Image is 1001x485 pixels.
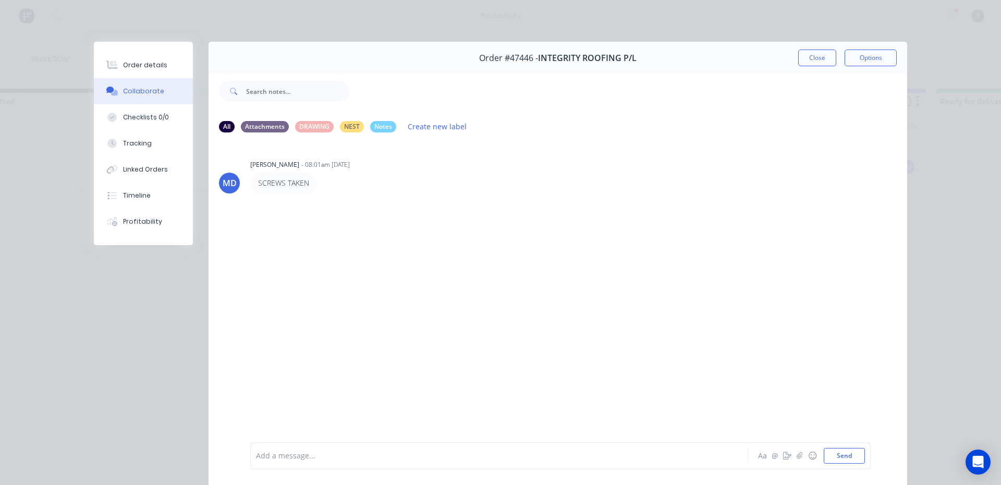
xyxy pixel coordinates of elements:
[123,191,151,200] div: Timeline
[123,60,167,70] div: Order details
[223,177,237,189] div: MD
[402,119,472,134] button: Create new label
[94,78,193,104] button: Collaborate
[258,178,309,188] p: SCREWS TAKEN
[246,81,349,102] input: Search notes...
[756,450,768,462] button: Aa
[538,53,637,63] span: INTEGRITY ROOFING P/L
[340,121,364,132] div: NEST
[845,50,897,66] button: Options
[94,52,193,78] button: Order details
[768,450,781,462] button: @
[966,450,991,475] div: Open Intercom Messenger
[123,87,164,96] div: Collaborate
[241,121,289,132] div: Attachments
[123,113,169,122] div: Checklists 0/0
[94,104,193,130] button: Checklists 0/0
[94,183,193,209] button: Timeline
[219,121,235,132] div: All
[94,130,193,156] button: Tracking
[123,165,168,174] div: Linked Orders
[94,156,193,183] button: Linked Orders
[798,50,836,66] button: Close
[250,160,299,169] div: [PERSON_NAME]
[824,448,865,464] button: Send
[479,53,538,63] span: Order #47446 -
[301,160,350,169] div: - 08:01am [DATE]
[370,121,396,132] div: Notes
[123,217,162,226] div: Profitability
[94,209,193,235] button: Profitability
[295,121,334,132] div: DRAWING
[123,139,152,148] div: Tracking
[806,450,819,462] button: ☺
